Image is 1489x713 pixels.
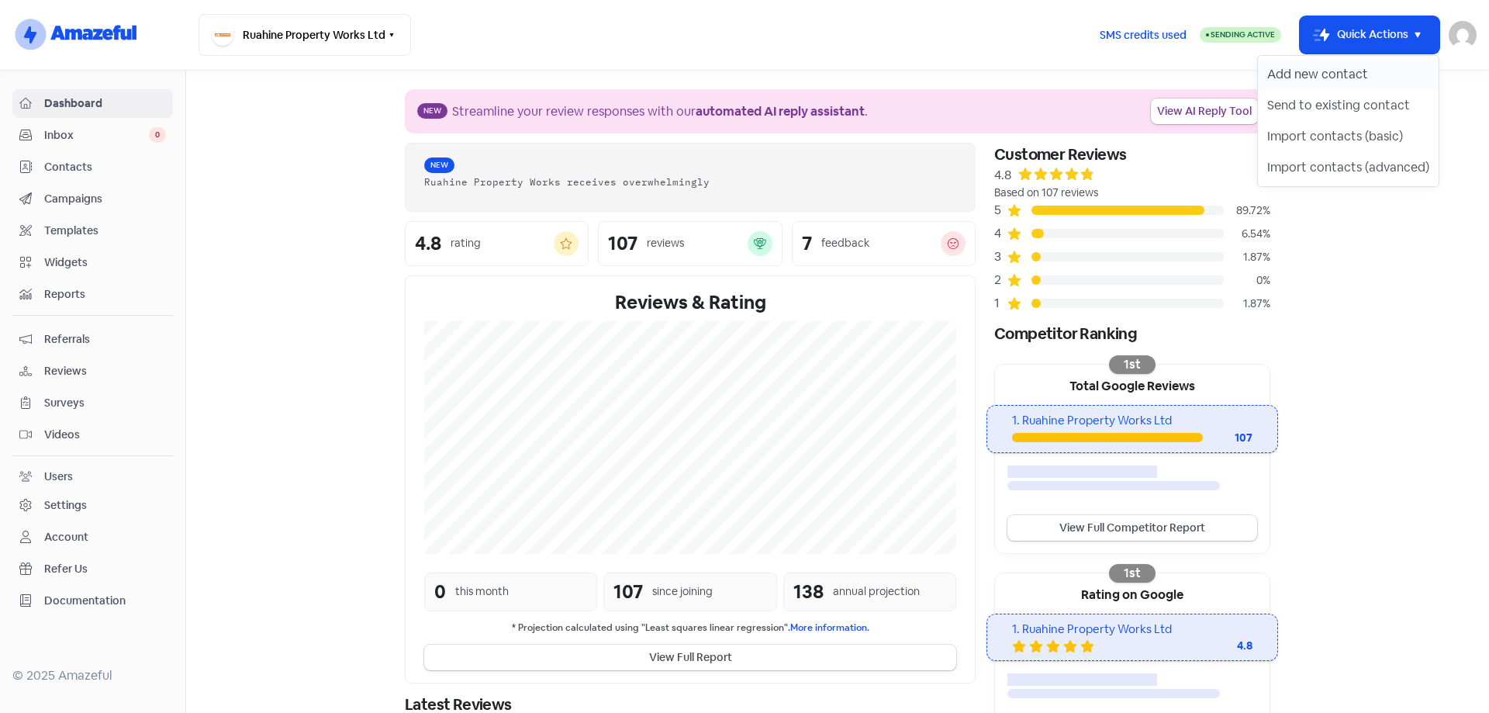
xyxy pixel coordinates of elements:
div: Rating on Google [995,573,1270,614]
a: More information. [790,621,869,634]
a: Documentation [12,587,173,615]
div: Ruahine Property Works receives overwhelmingly [424,175,956,189]
a: Sending Active [1200,26,1281,44]
div: 0% [1224,272,1270,289]
a: Settings [12,491,173,520]
span: Refer Us [44,561,166,577]
a: Surveys [12,389,173,417]
a: 7feedback [792,221,976,266]
div: 4.8 [415,234,441,253]
div: 1.87% [1224,249,1270,265]
a: Reviews [12,357,173,386]
div: rating [451,235,481,251]
div: © 2025 Amazeful [12,666,173,685]
div: 1.87% [1224,296,1270,312]
div: 7 [802,234,812,253]
a: Account [12,523,173,552]
a: Inbox 0 [12,121,173,150]
a: Reports [12,280,173,309]
div: Settings [44,497,87,514]
span: SMS credits used [1100,27,1187,43]
b: automated AI reply assistant [696,103,865,119]
div: 0 [434,578,446,606]
div: Total Google Reviews [995,365,1270,405]
a: Dashboard [12,89,173,118]
div: 1st [1109,355,1156,374]
div: Account [44,529,88,545]
a: View Full Competitor Report [1007,515,1257,541]
div: 4.8 [1190,638,1252,654]
div: since joining [652,583,713,600]
a: 4.8rating [405,221,589,266]
span: New [417,103,447,119]
button: Import contacts (basic) [1258,121,1439,152]
div: 138 [793,578,824,606]
span: Reports [44,286,166,303]
span: 0 [149,127,166,143]
span: Templates [44,223,166,239]
div: 4.8 [994,166,1011,185]
div: 1 [994,294,1007,313]
div: 5 [994,201,1007,220]
button: Send to existing contact [1258,90,1439,121]
span: Contacts [44,159,166,175]
span: New [424,157,454,173]
img: User [1449,21,1477,49]
button: Quick Actions [1300,16,1439,54]
div: Customer Reviews [994,143,1270,166]
div: 89.72% [1224,202,1270,219]
span: Campaigns [44,191,166,207]
button: Add new contact [1258,59,1439,90]
span: Documentation [44,593,166,609]
div: 107 [613,578,643,606]
div: 1. Ruahine Property Works Ltd [1012,621,1252,639]
span: Surveys [44,395,166,411]
div: Based on 107 reviews [994,185,1270,201]
span: Dashboard [44,95,166,112]
a: Widgets [12,248,173,277]
div: 1. Ruahine Property Works Ltd [1012,412,1252,430]
a: SMS credits used [1087,26,1200,42]
a: 107reviews [598,221,782,266]
span: Videos [44,427,166,443]
div: 107 [1203,430,1252,446]
a: Users [12,462,173,491]
div: 6.54% [1224,226,1270,242]
div: Users [44,469,73,485]
a: View AI Reply Tool [1151,99,1258,124]
div: 2 [994,271,1007,289]
div: 107 [608,234,637,253]
small: * Projection calculated using "Least squares linear regression". [424,621,956,635]
div: Competitor Ranking [994,322,1270,345]
span: Referrals [44,331,166,348]
button: Ruahine Property Works Ltd [199,14,411,56]
div: 3 [994,247,1007,266]
div: Streamline your review responses with our . [452,102,868,121]
div: reviews [647,235,684,251]
div: annual projection [833,583,920,600]
a: Videos [12,421,173,449]
button: View Full Report [424,645,956,670]
a: Campaigns [12,185,173,213]
div: 4 [994,224,1007,243]
button: Import contacts (advanced) [1258,152,1439,183]
span: Sending Active [1211,29,1275,40]
div: 1st [1109,564,1156,583]
a: Referrals [12,325,173,354]
a: Templates [12,216,173,245]
div: Reviews & Rating [424,289,956,317]
span: Inbox [44,127,149,144]
span: Reviews [44,363,166,379]
a: Refer Us [12,555,173,583]
span: Widgets [44,254,166,271]
div: this month [455,583,509,600]
div: feedback [821,235,869,251]
a: Contacts [12,153,173,182]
